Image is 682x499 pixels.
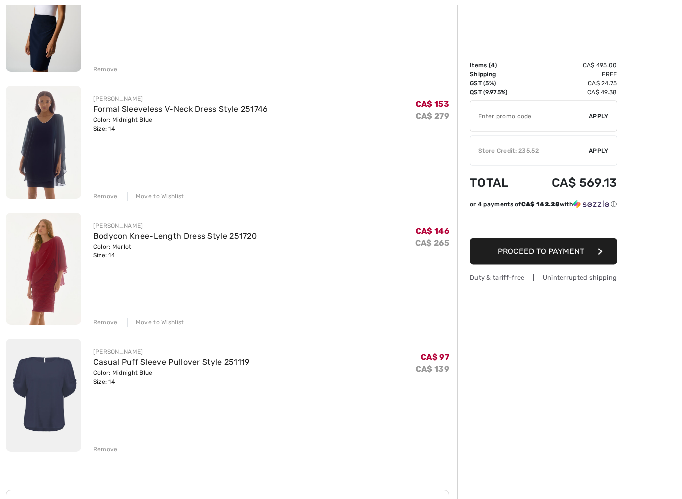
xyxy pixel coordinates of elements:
td: CA$ 24.75 [525,79,617,88]
span: Apply [589,146,609,155]
span: 4 [491,62,495,69]
div: [PERSON_NAME] [93,348,250,357]
div: Move to Wishlist [127,192,184,201]
div: Remove [93,192,118,201]
input: Promo code [470,101,589,131]
s: CA$ 139 [416,365,449,374]
button: Proceed to Payment [470,238,617,265]
div: Remove [93,65,118,74]
td: CA$ 495.00 [525,61,617,70]
td: Total [470,166,525,200]
iframe: PayPal-paypal [470,212,617,235]
div: Remove [93,445,118,454]
img: Casual Puff Sleeve Pullover Style 251119 [6,339,81,452]
div: [PERSON_NAME] [93,222,257,231]
span: CA$ 97 [421,353,449,362]
div: Remove [93,318,118,327]
span: CA$ 153 [416,100,449,109]
td: QST (9.975%) [470,88,525,97]
div: or 4 payments of with [470,200,617,209]
td: Free [525,70,617,79]
td: CA$ 49.38 [525,88,617,97]
div: Store Credit: 235.52 [470,146,589,155]
span: CA$ 142.28 [521,201,560,208]
td: GST (5%) [470,79,525,88]
div: Color: Midnight Blue Size: 14 [93,116,268,134]
td: CA$ 569.13 [525,166,617,200]
div: Duty & tariff-free | Uninterrupted shipping [470,273,617,282]
s: CA$ 279 [416,112,449,121]
div: [PERSON_NAME] [93,95,268,104]
a: Bodycon Knee-Length Dress Style 251720 [93,232,257,241]
span: Apply [589,112,609,121]
img: Bodycon Knee-Length Dress Style 251720 [6,213,81,326]
td: Items ( ) [470,61,525,70]
td: Shipping [470,70,525,79]
img: Sezzle [573,200,609,209]
span: Proceed to Payment [498,247,584,256]
div: Color: Merlot Size: 14 [93,243,257,260]
div: Move to Wishlist [127,318,184,327]
a: Formal Sleeveless V-Neck Dress Style 251746 [93,105,268,114]
span: CA$ 146 [416,227,449,236]
a: Casual Puff Sleeve Pullover Style 251119 [93,358,250,367]
s: CA$ 265 [415,239,449,248]
img: Formal Sleeveless V-Neck Dress Style 251746 [6,86,81,199]
div: or 4 payments ofCA$ 142.28withSezzle Click to learn more about Sezzle [470,200,617,212]
div: Color: Midnight Blue Size: 14 [93,369,250,387]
